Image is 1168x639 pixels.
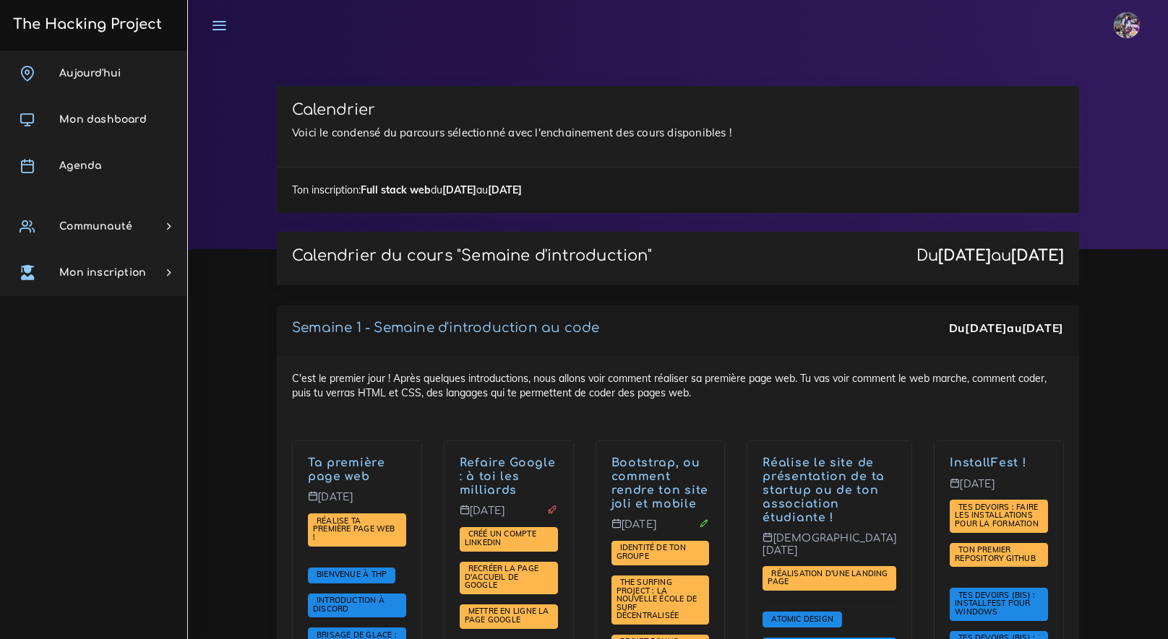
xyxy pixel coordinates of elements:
p: [DATE] [611,518,710,542]
span: Mettre en ligne la page Google [465,606,549,625]
div: Du au [916,247,1064,265]
a: Mettre en ligne la page Google [465,607,549,625]
span: Mon inscription [59,267,146,278]
h3: The Hacking Project [9,17,162,32]
strong: Full stack web [361,183,431,196]
span: Mon dashboard [59,114,147,125]
p: [DEMOGRAPHIC_DATA][DATE] [763,532,896,568]
a: Tes devoirs (bis) : Installfest pour Windows [955,591,1035,617]
p: Voici le condensé du parcours sélectionné avec l'enchainement des cours disponibles ! [292,124,1064,142]
p: [DATE] [308,491,406,514]
span: Réalisation d'une landing page [768,568,888,587]
a: Refaire Google : à toi les milliards [460,456,556,497]
span: Recréer la page d'accueil de Google [465,563,538,590]
a: InstallFest ! [950,456,1026,469]
strong: [DATE] [1011,247,1064,264]
span: Bienvenue à THP [313,569,390,579]
span: Communauté [59,221,132,232]
span: Tes devoirs (bis) : Installfest pour Windows [955,590,1035,617]
a: Introduction à Discord [313,596,385,614]
span: The Surfing Project : la nouvelle école de surf décentralisée [617,577,697,620]
p: Calendrier du cours "Semaine d'introduction" [292,247,652,265]
a: Ta première page web [308,456,385,483]
img: eg54bupqcshyolnhdacp.jpg [1114,12,1140,38]
h3: Calendrier [292,101,1064,119]
a: Réalisation d'une landing page [768,569,888,588]
a: Identité de ton groupe [617,543,686,562]
a: Créé un compte LinkedIn [465,529,536,548]
p: [DATE] [950,478,1048,501]
span: Agenda [59,160,101,171]
p: [DATE] [460,505,558,528]
a: Ton premier repository GitHub [955,545,1039,564]
a: Atomic Design [768,614,837,624]
a: Bootstrap, ou comment rendre ton site joli et mobile [611,456,709,510]
a: The Surfing Project : la nouvelle école de surf décentralisée [617,578,697,621]
span: Créé un compte LinkedIn [465,529,536,547]
a: Réalise ta première page web ! [313,516,395,542]
span: Tes devoirs : faire les installations pour la formation [955,502,1042,529]
a: Recréer la page d'accueil de Google [465,564,538,591]
strong: [DATE] [488,183,522,196]
strong: [DATE] [938,247,991,264]
span: Identité de ton groupe [617,542,686,561]
a: Semaine 1 - Semaine d'introduction au code [292,321,599,335]
a: Tes devoirs : faire les installations pour la formation [955,503,1042,529]
strong: [DATE] [442,183,476,196]
span: Aujourd'hui [59,68,121,79]
span: Introduction à Discord [313,595,385,614]
strong: [DATE] [965,321,1007,335]
a: Réalise le site de présentation de ta startup ou de ton association étudiante ! [763,456,885,523]
a: Bienvenue à THP [313,570,390,580]
strong: [DATE] [1022,321,1064,335]
div: Ton inscription: du au [277,167,1079,212]
div: Du au [949,320,1064,336]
